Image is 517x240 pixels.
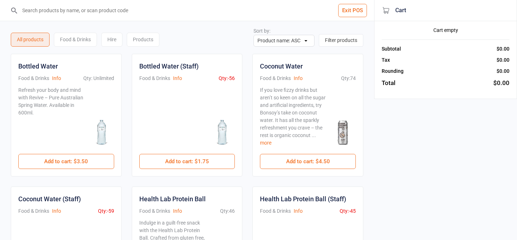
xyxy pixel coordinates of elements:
[98,207,114,215] div: Qty: -59
[382,27,509,34] div: Cart empty
[220,207,235,215] div: Qty: 46
[253,28,270,34] label: Sort by:
[294,207,303,215] button: Info
[139,75,170,82] div: Food & Drinks
[260,154,356,169] button: Add to cart: $4.50
[382,45,401,53] div: Subtotal
[52,207,61,215] button: Info
[382,56,390,64] div: Tax
[497,67,509,75] div: $0.00
[139,207,170,215] div: Food & Drinks
[493,79,509,88] div: $0.00
[89,119,114,145] img: Bottled Water
[340,207,356,215] div: Qty: -45
[341,75,356,82] div: Qty: 74
[101,33,122,47] div: Hire
[210,119,235,145] img: Bottled Water (Staff)
[173,75,182,82] button: Info
[219,75,235,82] div: Qty: -56
[260,194,346,204] div: Health Lab Protein Ball (Staff)
[382,79,395,88] div: Total
[139,154,235,169] button: Add to cart: $1.75
[52,75,61,82] button: Info
[18,86,86,147] div: Refresh your body and mind with Revive – Pure Australian Spring Water. Available in 600ml.
[382,67,404,75] div: Rounding
[260,86,328,147] div: If you love fizzy drinks but aren’t so keen on all the sugar and artificial ingredients, try Bons...
[18,75,49,82] div: Food & Drinks
[331,119,356,145] img: Coconut Water
[497,45,509,53] div: $0.00
[139,61,199,71] div: Bottled Water (Staff)
[18,154,114,169] button: Add to cart: $3.50
[11,33,50,47] div: All products
[127,33,159,47] div: Products
[18,61,58,71] div: Bottled Water
[83,75,114,82] div: Qty: Unlimited
[173,207,182,215] button: Info
[294,75,303,82] button: Info
[54,33,97,47] div: Food & Drinks
[319,34,363,47] button: Filter products
[260,61,303,71] div: Coconut Water
[18,207,49,215] div: Food & Drinks
[497,56,509,64] div: $0.00
[260,139,271,147] button: more
[260,75,291,82] div: Food & Drinks
[139,194,206,204] div: Health Lab Protein Ball
[18,194,81,204] div: Coconut Water (Staff)
[260,207,291,215] div: Food & Drinks
[338,4,367,17] button: Exit POS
